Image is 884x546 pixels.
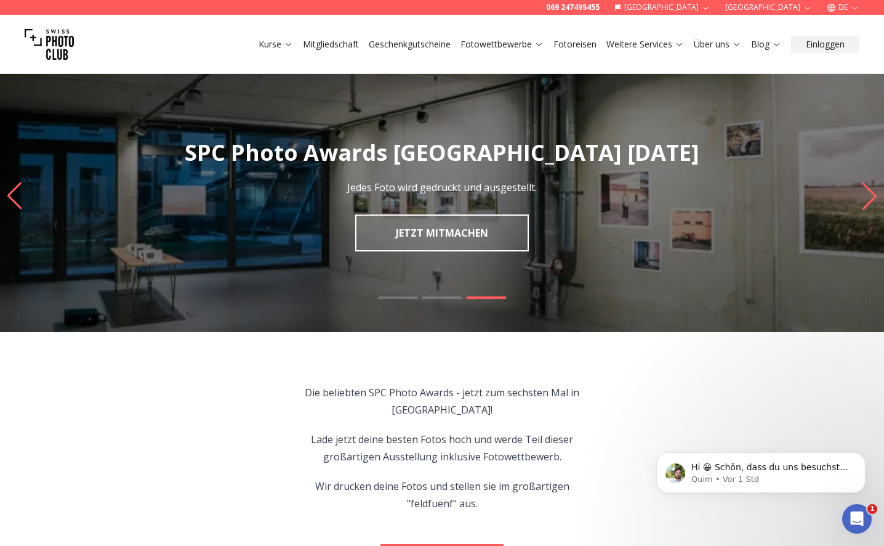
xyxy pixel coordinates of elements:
[302,478,583,512] p: Wir drucken deine Fotos und stellen sie im großartigen "feldfuenf" aus.
[456,36,548,53] button: Fotowettbewerbe
[638,426,884,513] iframe: Intercom notifications Nachricht
[606,38,684,51] a: Weitere Services
[303,38,359,51] a: Mitgliedschaft
[546,2,600,12] a: 069 247495455
[302,431,583,465] p: Lade jetzt deine besten Fotos hoch und werde Teil dieser großartigen Ausstellung inklusive Fotowe...
[751,38,781,51] a: Blog
[689,36,746,53] button: Über uns
[791,36,859,53] button: Einloggen
[254,36,298,53] button: Kurse
[347,180,537,195] p: Jedes Foto wird gedruckt und ausgestellt.
[259,38,293,51] a: Kurse
[694,38,741,51] a: Über uns
[746,36,786,53] button: Blog
[842,504,872,534] iframe: Intercom live chat
[369,38,451,51] a: Geschenkgutscheine
[355,214,529,251] a: JETZT MITMACHEN
[364,36,456,53] button: Geschenkgutscheine
[867,504,877,514] span: 1
[553,38,597,51] a: Fotoreisen
[548,36,601,53] button: Fotoreisen
[298,36,364,53] button: Mitgliedschaft
[460,38,544,51] a: Fotowettbewerbe
[302,384,583,418] p: Die beliebten SPC Photo Awards - jetzt zum sechsten Mal in [GEOGRAPHIC_DATA]!
[25,20,74,69] img: Swiss photo club
[601,36,689,53] button: Weitere Services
